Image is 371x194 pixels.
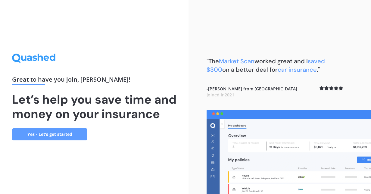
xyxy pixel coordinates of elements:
b: - [PERSON_NAME] from [GEOGRAPHIC_DATA] [207,86,297,98]
span: car insurance [278,66,317,74]
span: Joined in 2021 [207,92,234,98]
h1: Let’s help you save time and money on your insurance [12,92,176,121]
img: dashboard.webp [207,110,371,194]
div: Great to have you join , [PERSON_NAME] ! [12,77,176,85]
b: "The worked great and I on a better deal for ." [207,57,325,74]
a: Yes - Let’s get started [12,128,87,140]
span: Market Scan [219,57,254,65]
span: saved $300 [207,57,325,74]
